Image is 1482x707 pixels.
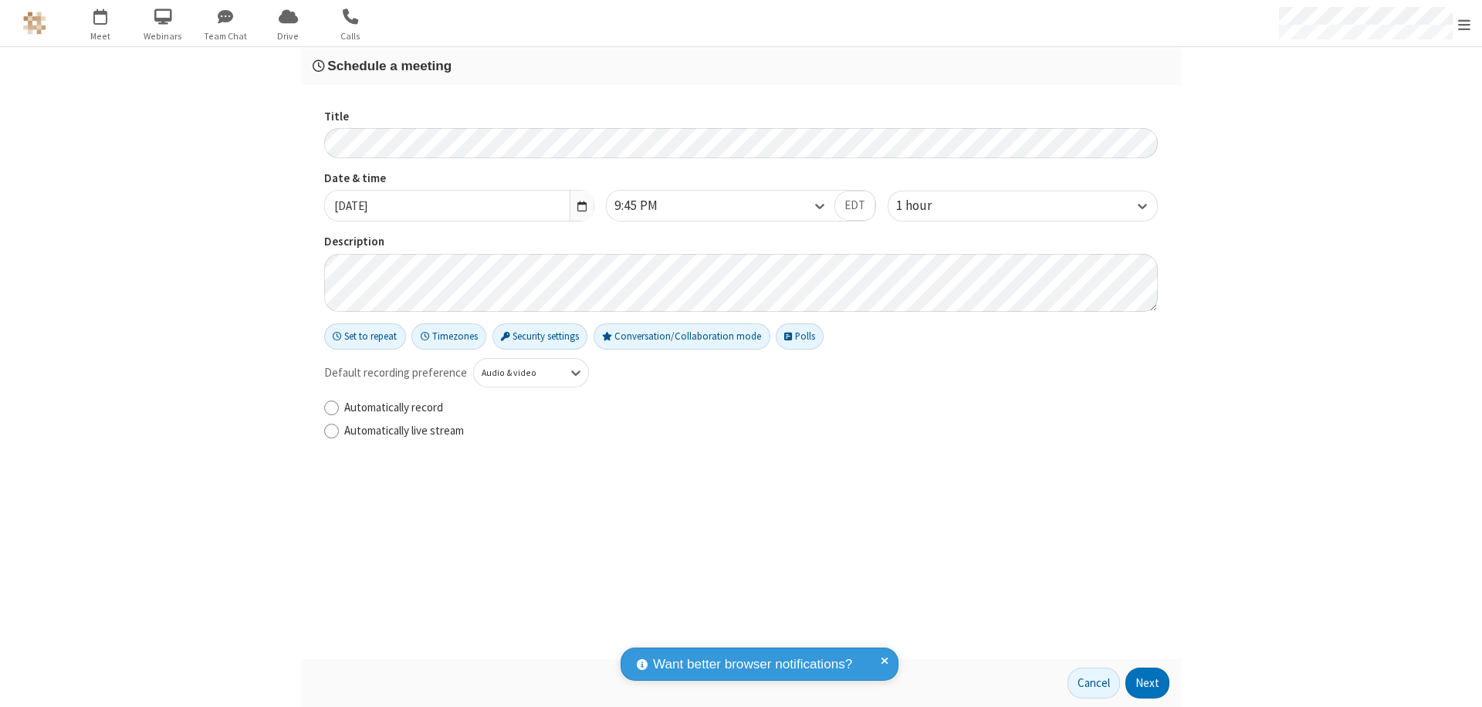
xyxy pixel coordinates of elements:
[324,170,594,188] label: Date & time
[1068,668,1120,699] button: Cancel
[411,323,486,350] button: Timezones
[614,196,684,216] div: 9:45 PM
[324,233,1158,251] label: Description
[324,323,406,350] button: Set to repeat
[134,29,192,43] span: Webinars
[327,58,452,73] span: Schedule a meeting
[482,366,555,380] div: Audio & video
[594,323,770,350] button: Conversation/Collaboration mode
[259,29,317,43] span: Drive
[72,29,130,43] span: Meet
[896,196,958,216] div: 1 hour
[23,12,46,35] img: QA Selenium DO NOT DELETE OR CHANGE
[324,364,467,382] span: Default recording preference
[653,655,852,675] span: Want better browser notifications?
[324,108,1158,126] label: Title
[834,191,875,222] button: EDT
[492,323,588,350] button: Security settings
[344,399,1158,417] label: Automatically record
[197,29,255,43] span: Team Chat
[776,323,824,350] button: Polls
[322,29,380,43] span: Calls
[344,422,1158,440] label: Automatically live stream
[1125,668,1169,699] button: Next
